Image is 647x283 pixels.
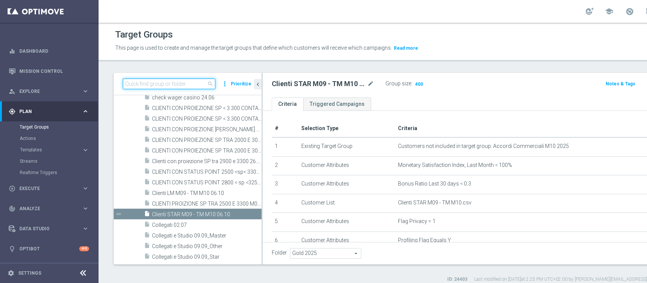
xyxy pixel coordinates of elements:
[9,239,89,259] div: Optibot
[20,135,79,141] a: Actions
[20,144,98,156] div: Templates
[19,239,79,259] a: Optibot
[298,231,395,250] td: Customer Attributes
[605,80,636,88] button: Notes & Tags
[207,81,213,87] span: search
[398,162,512,168] span: Monetary Satisfaction Index, Last Month < 100%
[9,41,89,61] div: Dashboard
[9,108,82,115] div: Plan
[272,213,298,232] td: 5
[298,194,395,213] td: Customer List
[20,121,98,133] div: Target Groups
[298,120,395,137] th: Selection Type
[9,88,82,95] div: Explore
[8,186,89,192] div: play_circle_outline Execute keyboard_arrow_right
[9,205,82,212] div: Analyze
[152,169,262,175] span: CLIENTI CON STATUS POINT 2500 &lt;sp&lt; 3300 25.07
[152,148,262,154] span: CLIENTI CON PROIEZIONE SP TRA 2000 E 3000 M06/M07 - 1^ PRODOTTO CASINO&#x27; - CONTATTABILI E NON...
[152,222,262,228] span: Collegati 02.07
[8,270,14,277] i: settings
[8,206,89,212] div: track_changes Analyze keyboard_arrow_right
[123,79,215,89] input: Quick find group or folder
[152,179,262,186] span: CLIENTI CON STATUS POINT 2800 &lt; sp &lt;3250 25.07
[9,225,82,232] div: Data Studio
[144,126,150,134] i: insert_drive_file
[272,79,366,88] h2: Clienti STAR M09 - TM M10 06.10
[254,79,262,90] button: chevron_left
[230,79,252,89] button: Prioritize
[8,68,89,74] div: Mission Control
[82,225,89,232] i: keyboard_arrow_right
[385,80,411,87] label: Group size
[272,175,298,194] td: 3
[272,250,287,256] label: Folder
[20,167,98,178] div: Realtime Triggers
[144,200,150,209] i: insert_drive_file
[398,218,436,225] span: Flag Privacy = 1
[152,105,262,112] span: CLIENTI CON PROIEZIONE SP &lt; 3.300 CONTATTABILE E NON - NON PROFILATI 15.07
[144,136,150,145] i: insert_drive_file
[144,179,150,187] i: insert_drive_file
[8,108,89,115] button: gps_fixed Plan keyboard_arrow_right
[115,29,173,40] h1: Target Groups
[82,108,89,115] i: keyboard_arrow_right
[272,97,303,111] a: Criteria
[398,181,471,187] span: Bonus Ratio Last 30 days < 0.3
[18,271,41,275] a: Settings
[20,147,89,153] button: Templates keyboard_arrow_right
[272,231,298,250] td: 6
[152,126,262,133] span: CLIENTI CON PROIEZIONE SP MINORE 3.300 E CON SP EFFE MAGG 2700 CONTATTABILE E NON 27.08
[152,190,262,197] span: Clienti LM M09 - TM M10 06.10
[20,148,82,152] div: Templates
[20,158,79,164] a: Streams
[411,80,412,87] label: :
[82,205,89,212] i: keyboard_arrow_right
[8,246,89,252] button: lightbulb Optibot +10
[144,189,150,198] i: insert_drive_file
[9,205,16,212] i: track_changes
[303,97,371,111] a: Triggered Campaigns
[272,137,298,156] td: 1
[9,245,16,252] i: lightbulb
[144,147,150,156] i: insert_drive_file
[272,194,298,213] td: 4
[19,41,89,61] a: Dashboard
[152,233,262,239] span: Collegati e Studio 09.09_Master
[19,89,82,94] span: Explore
[152,158,262,165] span: Clienti con proiezione SP tra 2900 e 3300 26.09
[398,143,569,149] span: Customers not included in target group: Accordi Commerciali M10 2025
[447,276,467,283] label: ID: 24403
[298,137,395,156] td: Existing Target Group
[144,115,150,124] i: insert_drive_file
[8,226,89,232] button: Data Studio keyboard_arrow_right
[144,232,150,241] i: insert_drive_file
[152,243,262,250] span: Collegati e Studio 09.09_Other
[393,44,419,52] button: Read more
[398,200,472,206] span: Clienti STAR M09 - TM M10.csv
[298,175,395,194] td: Customer Attributes
[9,185,82,192] div: Execute
[152,254,262,260] span: Collegati e Studio 09.09_Star
[9,61,89,81] div: Mission Control
[152,201,262,207] span: CLIENTI PROIZIONE SP TRA 2500 E 3300 M06/M07- CONTATTABILI E NON 21.07
[20,148,74,152] span: Templates
[254,81,262,88] i: chevron_left
[9,48,16,55] i: equalizer
[414,81,424,88] span: 400
[152,211,262,218] span: Clienti STAR M09 - TM M10 06.10
[19,61,89,81] a: Mission Control
[20,133,98,144] div: Actions
[605,7,613,16] span: school
[9,88,16,95] i: person_search
[144,94,150,102] i: insert_drive_file
[82,185,89,192] i: keyboard_arrow_right
[115,45,392,51] span: This page is used to create and manage the target groups that define which customers will receive...
[298,213,395,232] td: Customer Attributes
[8,48,89,54] button: equalizer Dashboard
[221,79,229,89] i: more_vert
[19,226,82,231] span: Data Studio
[82,146,89,154] i: keyboard_arrow_right
[20,156,98,167] div: Streams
